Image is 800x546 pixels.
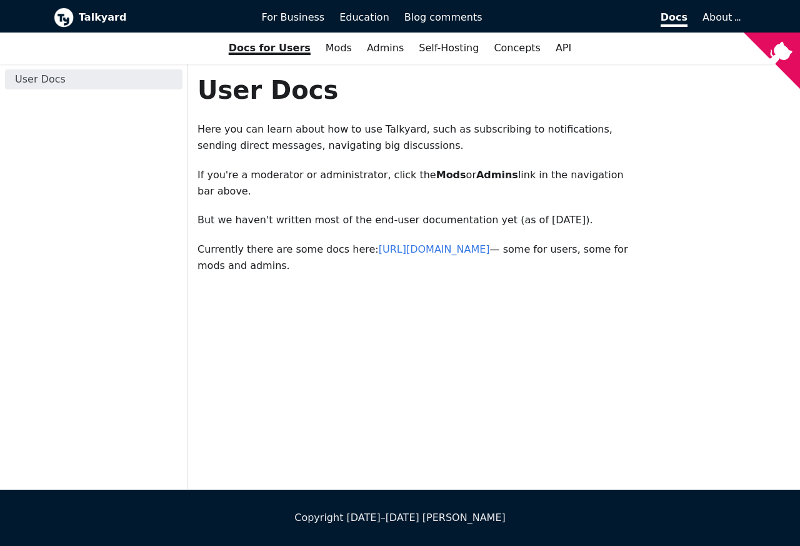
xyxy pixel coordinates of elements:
a: For Business [254,7,332,28]
strong: Admins [476,169,518,181]
a: API [548,38,579,59]
a: Education [332,7,397,28]
a: [URL][DOMAIN_NAME] [379,243,490,255]
b: Talkyard [79,9,244,26]
span: Blog comments [404,11,482,23]
a: Mods [318,38,359,59]
div: Copyright [DATE]–[DATE] [PERSON_NAME] [54,510,746,526]
span: For Business [262,11,325,23]
a: Talkyard logoTalkyard [54,8,244,28]
span: Education [339,11,389,23]
a: Admins [359,38,411,59]
span: Docs [661,11,687,27]
strong: Mods [436,169,466,181]
a: Docs [490,7,696,28]
p: Here you can learn about how to use Talkyard, such as subscribing to notifications, sending direc... [197,121,637,154]
a: Self-Hosting [411,38,486,59]
p: But we haven't written most of the end-user documentation yet (as of [DATE]). [197,212,637,228]
a: Concepts [486,38,548,59]
a: Docs for Users [221,38,318,59]
a: Blog comments [397,7,490,28]
p: If you're a moderator or administrator, click the or link in the navigation bar above. [197,167,637,200]
a: About [702,11,739,23]
img: Talkyard logo [54,8,74,28]
p: Currently there are some docs here: — some for users, some for mods and admins. [197,241,637,275]
h1: User Docs [197,74,637,106]
a: User Docs [5,69,182,89]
